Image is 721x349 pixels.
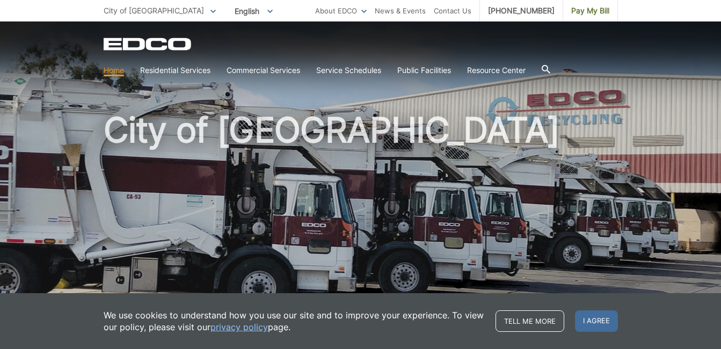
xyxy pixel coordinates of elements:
[227,2,281,20] span: English
[104,38,193,50] a: EDCD logo. Return to the homepage.
[315,5,367,17] a: About EDCO
[316,64,381,76] a: Service Schedules
[571,5,609,17] span: Pay My Bill
[375,5,426,17] a: News & Events
[397,64,451,76] a: Public Facilities
[104,64,124,76] a: Home
[227,64,300,76] a: Commercial Services
[104,6,204,15] span: City of [GEOGRAPHIC_DATA]
[467,64,526,76] a: Resource Center
[210,321,268,333] a: privacy policy
[496,310,564,332] a: Tell me more
[140,64,210,76] a: Residential Services
[104,309,485,333] p: We use cookies to understand how you use our site and to improve your experience. To view our pol...
[434,5,471,17] a: Contact Us
[104,113,618,348] h1: City of [GEOGRAPHIC_DATA]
